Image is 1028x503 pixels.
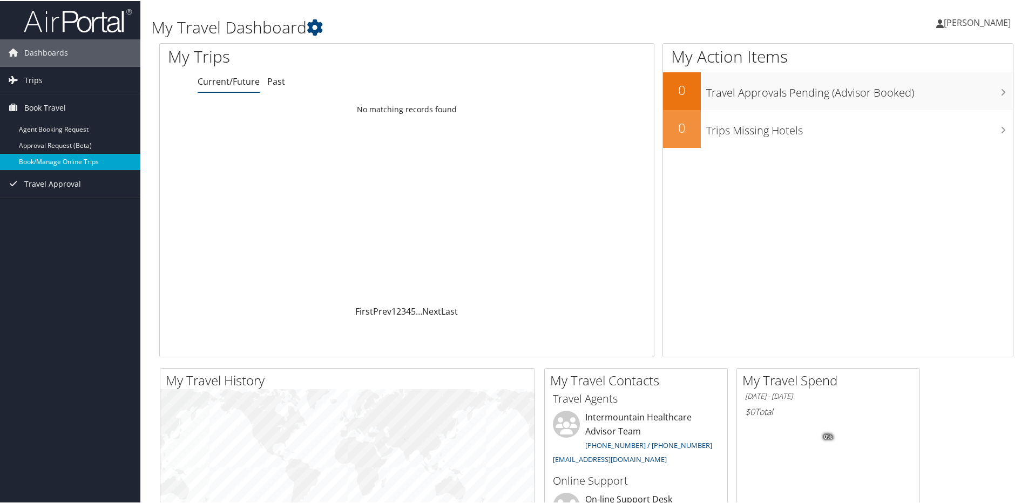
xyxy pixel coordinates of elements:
[416,304,422,316] span: …
[160,99,654,118] td: No matching records found
[936,5,1022,38] a: [PERSON_NAME]
[585,439,712,449] a: [PHONE_NUMBER] / [PHONE_NUMBER]
[151,15,732,38] h1: My Travel Dashboard
[663,44,1013,67] h1: My Action Items
[550,370,727,389] h2: My Travel Contacts
[706,117,1013,137] h3: Trips Missing Hotels
[663,118,701,136] h2: 0
[745,405,911,417] h6: Total
[355,304,373,316] a: First
[198,74,260,86] a: Current/Future
[745,405,755,417] span: $0
[944,16,1011,28] span: [PERSON_NAME]
[267,74,285,86] a: Past
[663,71,1013,109] a: 0Travel Approvals Pending (Advisor Booked)
[706,79,1013,99] h3: Travel Approvals Pending (Advisor Booked)
[24,66,43,93] span: Trips
[663,80,701,98] h2: 0
[373,304,391,316] a: Prev
[168,44,440,67] h1: My Trips
[824,433,833,439] tspan: 0%
[24,93,66,120] span: Book Travel
[553,390,719,405] h3: Travel Agents
[411,304,416,316] a: 5
[406,304,411,316] a: 4
[24,169,81,196] span: Travel Approval
[547,410,725,467] li: Intermountain Healthcare Advisor Team
[441,304,458,316] a: Last
[745,390,911,400] h6: [DATE] - [DATE]
[742,370,919,389] h2: My Travel Spend
[391,304,396,316] a: 1
[396,304,401,316] a: 2
[166,370,535,389] h2: My Travel History
[422,304,441,316] a: Next
[663,109,1013,147] a: 0Trips Missing Hotels
[401,304,406,316] a: 3
[553,453,667,463] a: [EMAIL_ADDRESS][DOMAIN_NAME]
[24,7,132,32] img: airportal-logo.png
[24,38,68,65] span: Dashboards
[553,472,719,487] h3: Online Support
